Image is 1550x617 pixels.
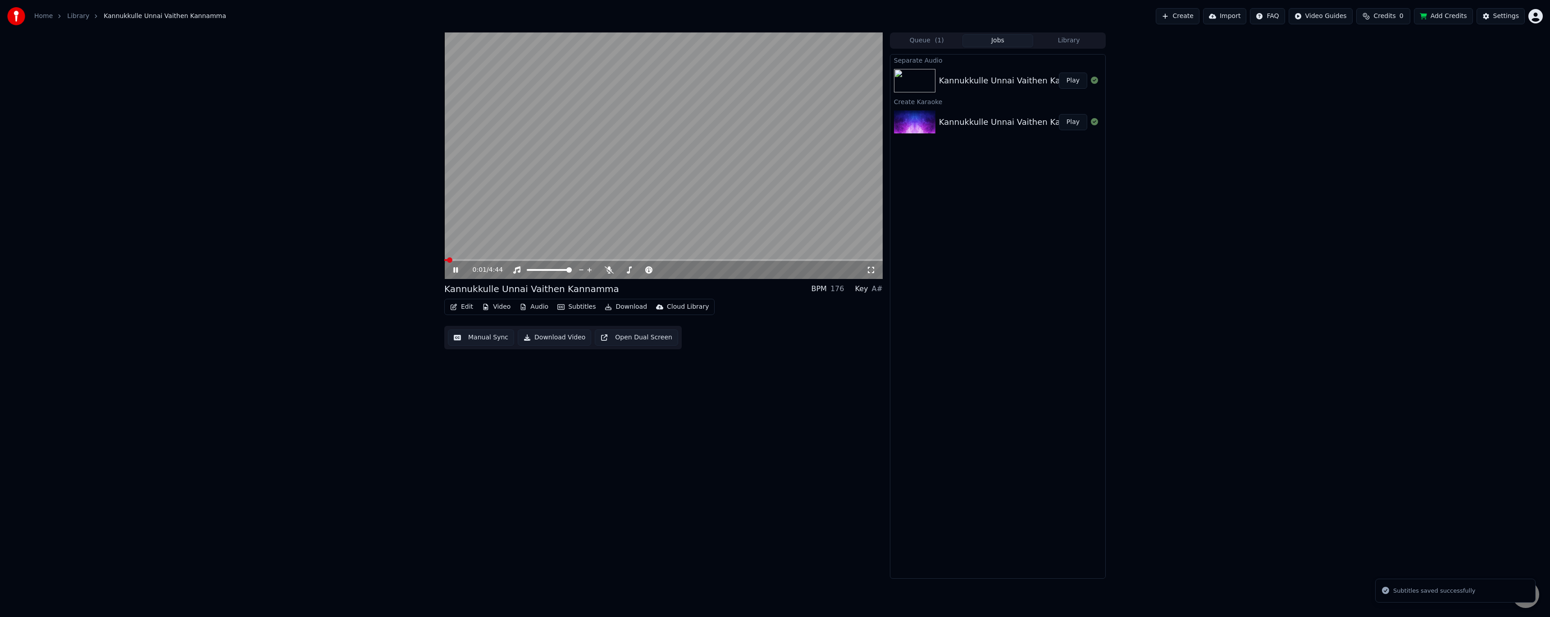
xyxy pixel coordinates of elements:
[1059,73,1087,89] button: Play
[516,301,552,313] button: Audio
[67,12,89,21] a: Library
[1059,114,1087,130] button: Play
[939,74,1096,87] div: Kannukkulle Unnai Vaithen Kannamma
[1400,12,1404,21] span: 0
[447,301,477,313] button: Edit
[444,283,619,295] div: Kannukkulle Unnai Vaithen Kannamma
[871,283,882,294] div: A#
[34,12,53,21] a: Home
[939,116,1096,128] div: Kannukkulle Unnai Vaithen Kannamma
[1156,8,1199,24] button: Create
[811,283,826,294] div: BPM
[1033,34,1104,47] button: Library
[448,329,514,346] button: Manual Sync
[554,301,599,313] button: Subtitles
[890,55,1105,65] div: Separate Audio
[890,96,1105,107] div: Create Karaoke
[1356,8,1410,24] button: Credits0
[104,12,226,21] span: Kannukkulle Unnai Vaithen Kannamma
[891,34,962,47] button: Queue
[1289,8,1353,24] button: Video Guides
[489,265,503,274] span: 4:44
[518,329,591,346] button: Download Video
[1414,8,1473,24] button: Add Credits
[962,34,1034,47] button: Jobs
[855,283,868,294] div: Key
[473,265,494,274] div: /
[1203,8,1246,24] button: Import
[1493,12,1519,21] div: Settings
[479,301,514,313] button: Video
[601,301,651,313] button: Download
[1373,12,1395,21] span: Credits
[667,302,709,311] div: Cloud Library
[830,283,844,294] div: 176
[7,7,25,25] img: youka
[1250,8,1285,24] button: FAQ
[473,265,487,274] span: 0:01
[34,12,226,21] nav: breadcrumb
[1393,586,1475,595] div: Subtitles saved successfully
[1477,8,1525,24] button: Settings
[595,329,678,346] button: Open Dual Screen
[935,36,944,45] span: ( 1 )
